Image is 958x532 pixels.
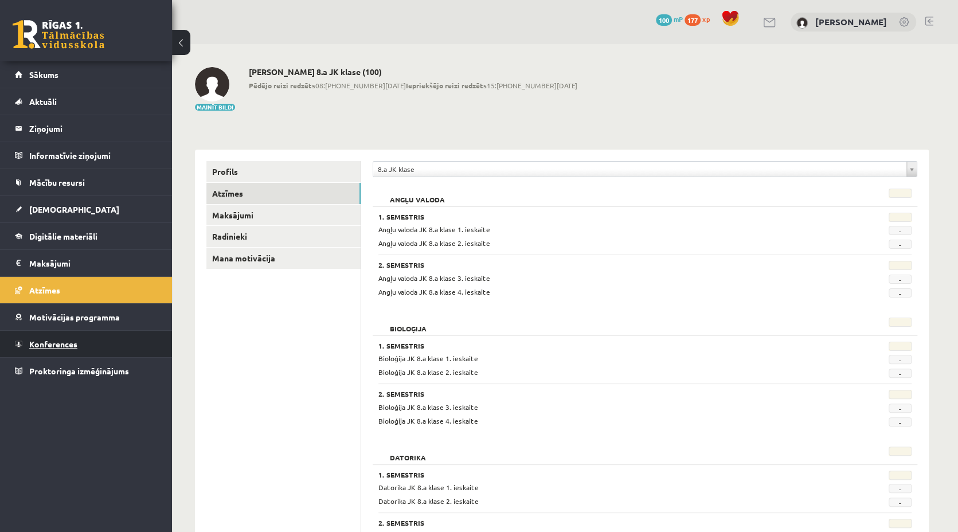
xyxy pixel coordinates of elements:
span: Bioloģija JK 8.a klase 3. ieskaite [378,402,478,412]
h2: Bioloģija [378,318,438,329]
span: Datorika JK 8.a klase 2. ieskaite [378,496,479,506]
h3: 2. Semestris [378,261,820,269]
span: - [889,275,912,284]
span: Angļu valoda JK 8.a klase 4. ieskaite [378,287,490,296]
a: Proktoringa izmēģinājums [15,358,158,384]
a: Rīgas 1. Tālmācības vidusskola [13,20,104,49]
a: Informatīvie ziņojumi [15,142,158,169]
span: Bioloģija JK 8.a klase 2. ieskaite [378,367,478,377]
a: Mācību resursi [15,169,158,195]
span: Konferences [29,339,77,349]
span: - [889,417,912,427]
a: 100 mP [656,14,683,24]
span: mP [674,14,683,24]
h3: 1. Semestris [378,342,820,350]
a: Motivācijas programma [15,304,158,330]
legend: Maksājumi [29,250,158,276]
a: Atzīmes [15,277,158,303]
a: Mana motivācija [206,248,361,269]
a: Profils [206,161,361,182]
b: Pēdējo reizi redzēts [249,81,315,90]
h2: Datorika [378,447,437,458]
a: Maksājumi [15,250,158,276]
a: Aktuāli [15,88,158,115]
span: xp [702,14,710,24]
h3: 1. Semestris [378,471,820,479]
span: Atzīmes [29,285,60,295]
span: - [889,498,912,507]
a: Radinieki [206,226,361,247]
h2: [PERSON_NAME] 8.a JK klase (100) [249,67,577,77]
span: Motivācijas programma [29,312,120,322]
legend: Ziņojumi [29,115,158,142]
legend: Informatīvie ziņojumi [29,142,158,169]
span: Datorika JK 8.a klase 1. ieskaite [378,483,479,492]
a: [PERSON_NAME] [815,16,887,28]
a: 8.a JK klase [373,162,917,177]
span: - [889,404,912,413]
span: Angļu valoda JK 8.a klase 2. ieskaite [378,238,490,248]
img: Estere Apaļka [796,17,808,29]
h3: 2. Semestris [378,519,820,527]
h3: 1. Semestris [378,213,820,221]
span: Mācību resursi [29,177,85,187]
span: Bioloģija JK 8.a klase 4. ieskaite [378,416,478,425]
span: - [889,355,912,364]
span: - [889,226,912,235]
button: Mainīt bildi [195,104,235,111]
img: Estere Apaļka [195,67,229,101]
span: - [889,240,912,249]
span: 8.a JK klase [378,162,902,177]
span: [DEMOGRAPHIC_DATA] [29,204,119,214]
span: Proktoringa izmēģinājums [29,366,129,376]
h2: Angļu valoda [378,189,456,200]
span: - [889,484,912,493]
a: Sākums [15,61,158,88]
a: [DEMOGRAPHIC_DATA] [15,196,158,222]
a: Maksājumi [206,205,361,226]
span: 100 [656,14,672,26]
a: Konferences [15,331,158,357]
span: Sākums [29,69,58,80]
h3: 2. Semestris [378,390,820,398]
span: 08:[PHONE_NUMBER][DATE] 15:[PHONE_NUMBER][DATE] [249,80,577,91]
span: - [889,369,912,378]
a: Atzīmes [206,183,361,204]
a: Ziņojumi [15,115,158,142]
span: Angļu valoda JK 8.a klase 1. ieskaite [378,225,490,234]
a: 177 xp [685,14,715,24]
b: Iepriekšējo reizi redzēts [406,81,487,90]
span: Digitālie materiāli [29,231,97,241]
a: Digitālie materiāli [15,223,158,249]
span: Bioloģija JK 8.a klase 1. ieskaite [378,354,478,363]
span: 177 [685,14,701,26]
span: Aktuāli [29,96,57,107]
span: Angļu valoda JK 8.a klase 3. ieskaite [378,273,490,283]
span: - [889,288,912,298]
